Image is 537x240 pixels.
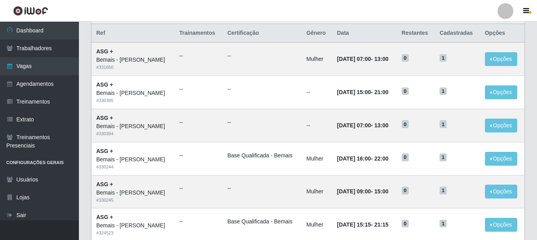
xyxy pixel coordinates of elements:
span: 1 [440,153,447,161]
span: 1 [440,220,447,228]
li: Base Qualificada - Bemais [227,151,297,160]
strong: ASG + [96,48,113,55]
div: # 324523 [96,230,170,236]
time: 15:00 [374,188,389,195]
strong: ASG + [96,181,113,187]
td: -- [302,76,332,109]
time: [DATE] 15:15 [337,221,371,228]
div: # 330244 [96,164,170,170]
button: Opções [485,52,517,66]
span: 1 [440,187,447,195]
span: 0 [402,87,409,95]
strong: ASG + [96,115,113,121]
strong: - [337,221,388,228]
li: Base Qualificada - Bemais [227,217,297,226]
strong: - [337,122,388,129]
time: 13:00 [374,56,389,62]
th: Certificação [223,24,301,43]
strong: ASG + [96,148,113,154]
ul: -- [179,85,218,93]
div: # 330394 [96,130,170,137]
time: [DATE] 16:00 [337,155,371,162]
th: Restantes [397,24,435,43]
ul: -- [179,118,218,127]
time: 21:15 [374,221,389,228]
ul: -- [179,151,218,160]
th: Ref [92,24,175,43]
span: 0 [402,54,409,62]
time: [DATE] 09:00 [337,188,371,195]
td: -- [302,109,332,142]
div: # 331650 [96,64,170,71]
ul: -- [179,184,218,193]
time: [DATE] 07:00 [337,56,371,62]
div: Bemais - [PERSON_NAME] [96,56,170,64]
div: Bemais - [PERSON_NAME] [96,155,170,164]
span: 0 [402,153,409,161]
div: Bemais - [PERSON_NAME] [96,89,170,97]
div: Bemais - [PERSON_NAME] [96,122,170,130]
ul: -- [227,52,297,60]
time: 21:00 [374,89,389,95]
th: Cadastradas [435,24,480,43]
th: Opções [480,24,525,43]
ul: -- [179,52,218,60]
td: Mulher [302,42,332,76]
strong: - [337,155,388,162]
button: Opções [485,218,517,232]
td: Mulher [302,175,332,208]
th: Gênero [302,24,332,43]
div: Bemais - [PERSON_NAME] [96,221,170,230]
time: [DATE] 07:00 [337,122,371,129]
ul: -- [227,118,297,127]
strong: - [337,56,388,62]
button: Opções [485,119,517,132]
th: Trainamentos [174,24,223,43]
ul: -- [227,85,297,93]
span: 0 [402,220,409,228]
span: 1 [440,87,447,95]
strong: ASG + [96,214,113,220]
time: 13:00 [374,122,389,129]
span: 0 [402,187,409,195]
span: 1 [440,54,447,62]
ul: -- [227,184,297,193]
strong: - [337,188,388,195]
div: # 330245 [96,197,170,204]
time: 22:00 [374,155,389,162]
img: CoreUI Logo [13,6,48,16]
button: Opções [485,185,517,198]
div: # 330395 [96,97,170,104]
strong: - [337,89,388,95]
div: Bemais - [PERSON_NAME] [96,189,170,197]
strong: ASG + [96,81,113,88]
button: Opções [485,152,517,166]
td: Mulher [302,142,332,175]
button: Opções [485,85,517,99]
span: 0 [402,120,409,128]
ul: -- [179,217,218,226]
th: Data [332,24,397,43]
span: 1 [440,120,447,128]
time: [DATE] 15:00 [337,89,371,95]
